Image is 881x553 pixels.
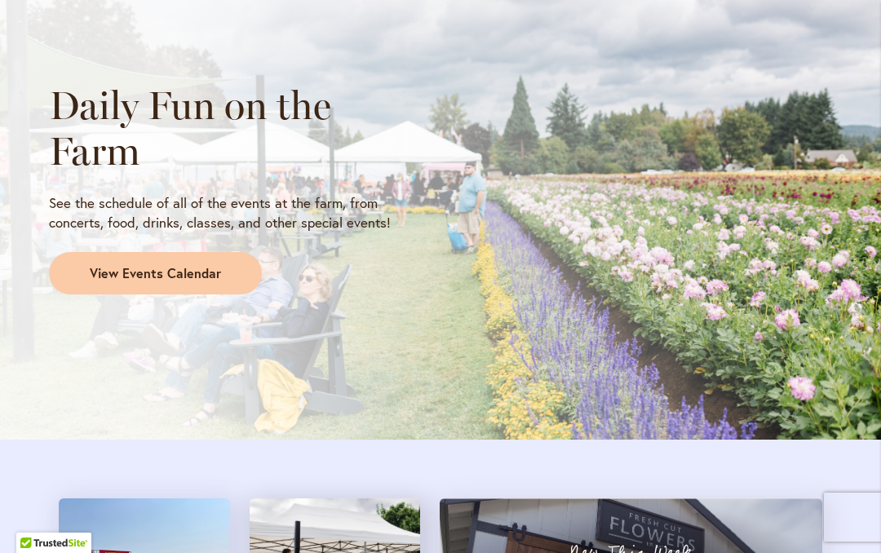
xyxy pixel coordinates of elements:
[90,264,221,283] span: View Events Calendar
[49,252,262,294] a: View Events Calendar
[49,193,426,232] p: See the schedule of all of the events at the farm, from concerts, food, drinks, classes, and othe...
[49,82,426,174] h2: Daily Fun on the Farm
